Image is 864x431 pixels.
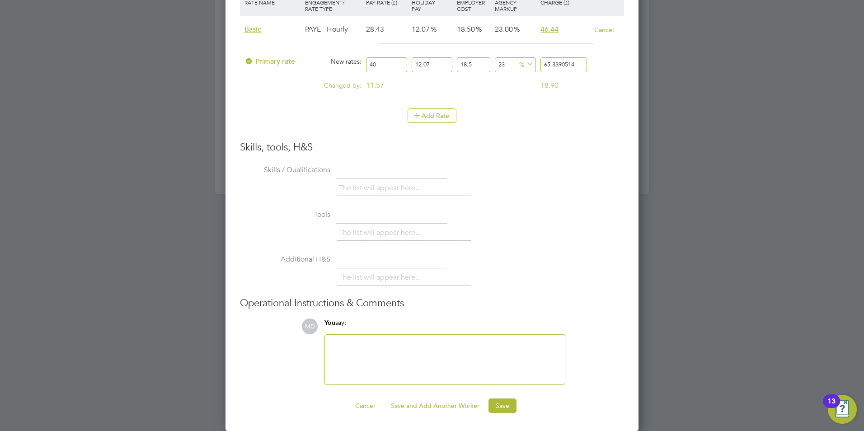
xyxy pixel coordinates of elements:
h3: Operational Instructions & Comments [240,297,624,310]
span: Basic [244,25,261,34]
span: Primary rate [244,57,295,66]
h3: Skills, tools, H&S [240,141,624,154]
span: 12.07 [412,25,430,34]
button: Add Rate [408,108,456,123]
button: Cancel [348,398,382,413]
button: Save [488,398,517,413]
button: Save and Add Another Worker [384,398,487,413]
li: The list will appear here... [339,182,424,194]
button: Open Resource Center, 13 new notifications [828,395,857,424]
div: 28.43 [364,16,409,42]
span: MD [302,319,318,334]
div: Changed by: [242,77,364,94]
li: The list will appear here... [339,272,424,284]
span: % [516,59,535,69]
label: Additional H&S [240,255,330,264]
span: 46.44 [540,25,559,34]
label: Tools [240,210,330,220]
span: You [324,319,335,327]
div: PAYE - Hourly [303,16,363,42]
span: 23.00 [495,25,513,34]
li: The list will appear here... [339,227,424,239]
span: 11.57 [366,81,384,90]
span: 18.50 [457,25,475,34]
div: 13 [827,401,836,413]
div: say: [324,319,565,334]
span: 18.90 [540,81,559,90]
button: Cancel [594,25,614,34]
div: New rates: [303,53,363,70]
label: Skills / Qualifications [240,165,330,175]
